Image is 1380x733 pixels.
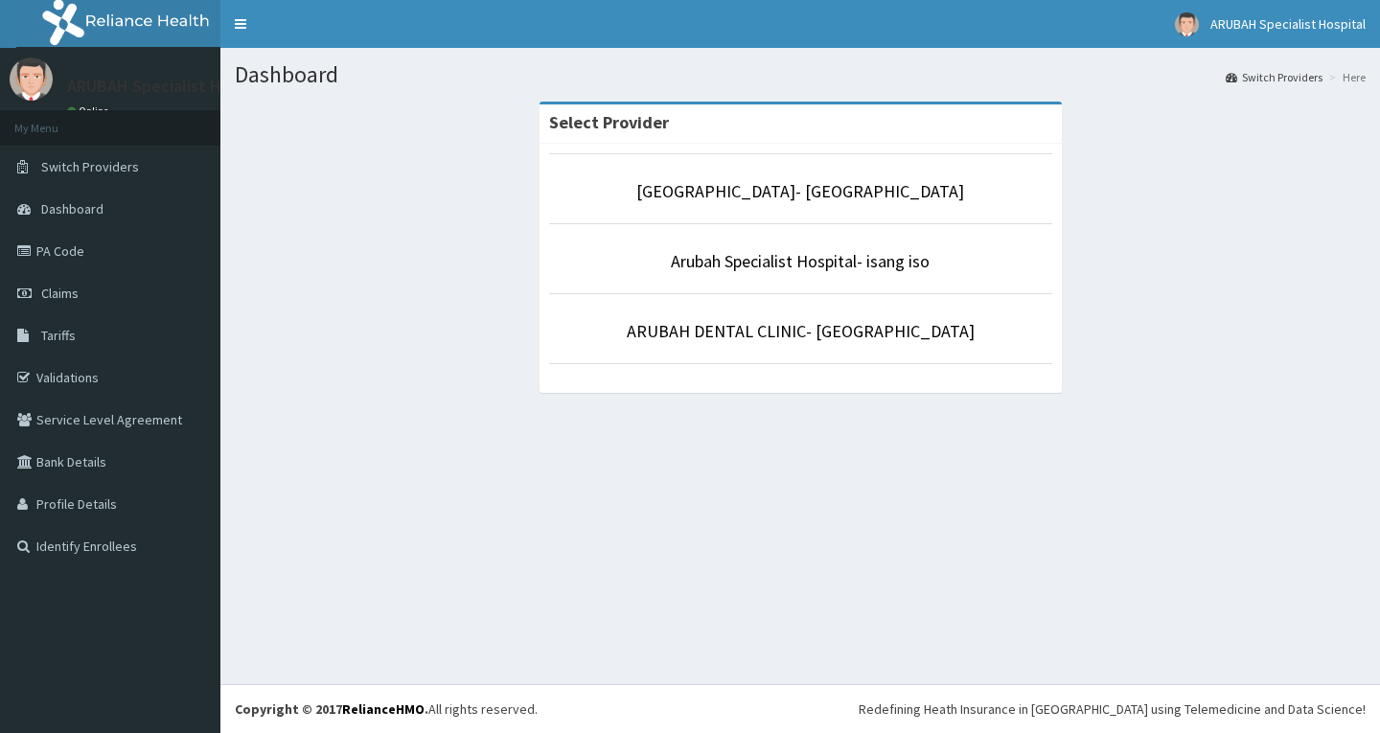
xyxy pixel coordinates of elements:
[41,158,139,175] span: Switch Providers
[859,699,1366,719] div: Redefining Heath Insurance in [GEOGRAPHIC_DATA] using Telemedicine and Data Science!
[67,104,113,118] a: Online
[10,57,53,101] img: User Image
[41,200,103,218] span: Dashboard
[41,285,79,302] span: Claims
[1210,15,1366,33] span: ARUBAH Specialist Hospital
[235,700,428,718] strong: Copyright © 2017 .
[220,684,1380,733] footer: All rights reserved.
[1226,69,1322,85] a: Switch Providers
[235,62,1366,87] h1: Dashboard
[549,111,669,133] strong: Select Provider
[671,250,930,272] a: Arubah Specialist Hospital- isang iso
[627,320,975,342] a: ARUBAH DENTAL CLINIC- [GEOGRAPHIC_DATA]
[342,700,425,718] a: RelianceHMO
[636,180,964,202] a: [GEOGRAPHIC_DATA]- [GEOGRAPHIC_DATA]
[1324,69,1366,85] li: Here
[1175,12,1199,36] img: User Image
[41,327,76,344] span: Tariffs
[67,78,273,95] p: ARUBAH Specialist Hospital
